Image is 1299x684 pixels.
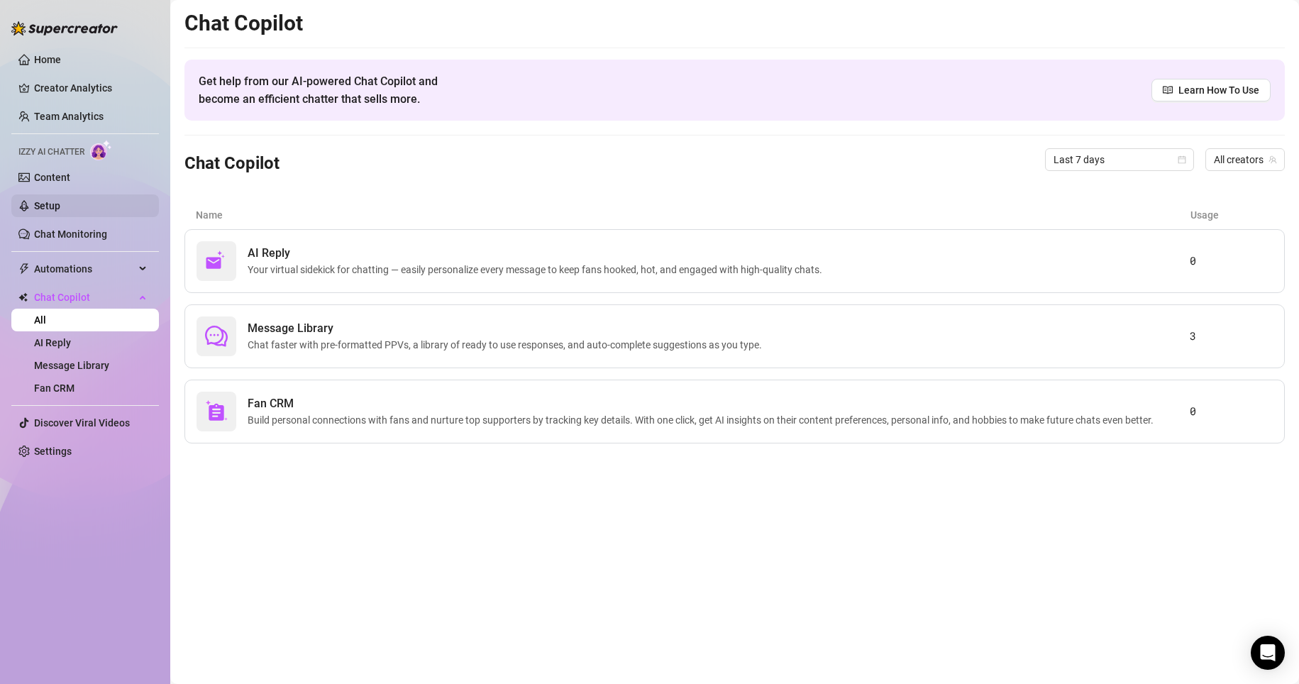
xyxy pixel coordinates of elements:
span: Message Library [248,320,768,337]
a: Home [34,54,61,65]
span: Last 7 days [1054,149,1185,170]
a: Fan CRM [34,382,74,394]
span: read [1163,85,1173,95]
a: Settings [34,446,72,457]
img: Chat Copilot [18,292,28,302]
span: Chat faster with pre-formatted PPVs, a library of ready to use responses, and auto-complete sugge... [248,337,768,353]
img: AI Chatter [90,140,112,160]
span: Get help from our AI-powered Chat Copilot and become an efficient chatter that sells more. [199,72,472,108]
a: Team Analytics [34,111,104,122]
a: Creator Analytics [34,77,148,99]
article: Name [196,207,1190,223]
a: Setup [34,200,60,211]
article: Usage [1190,207,1273,223]
img: svg%3e [205,250,228,272]
span: Automations [34,258,135,280]
span: calendar [1178,155,1186,164]
span: Build personal connections with fans and nurture top supporters by tracking key details. With one... [248,412,1159,428]
h2: Chat Copilot [184,10,1285,37]
span: All creators [1214,149,1276,170]
h3: Chat Copilot [184,153,280,175]
a: Learn How To Use [1151,79,1271,101]
span: AI Reply [248,245,828,262]
span: comment [205,325,228,348]
a: Discover Viral Videos [34,417,130,429]
span: Your virtual sidekick for chatting — easily personalize every message to keep fans hooked, hot, a... [248,262,828,277]
article: 3 [1190,328,1273,345]
span: Learn How To Use [1178,82,1259,98]
article: 0 [1190,253,1273,270]
span: thunderbolt [18,263,30,275]
span: team [1268,155,1277,164]
img: svg%3e [205,400,228,423]
article: 0 [1190,403,1273,420]
a: Chat Monitoring [34,228,107,240]
a: Content [34,172,70,183]
a: All [34,314,46,326]
span: Chat Copilot [34,286,135,309]
a: Message Library [34,360,109,371]
span: Izzy AI Chatter [18,145,84,159]
div: Open Intercom Messenger [1251,636,1285,670]
a: AI Reply [34,337,71,348]
img: logo-BBDzfeDw.svg [11,21,118,35]
span: Fan CRM [248,395,1159,412]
